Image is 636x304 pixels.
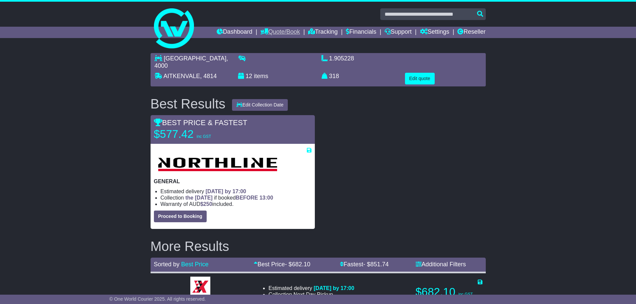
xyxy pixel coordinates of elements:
[457,27,485,38] a: Reseller
[147,96,229,111] div: Best Results
[185,195,273,201] span: if booked
[420,27,449,38] a: Settings
[416,285,482,299] p: $682.10
[161,195,311,201] li: Collection
[268,285,354,291] li: Estimated delivery
[151,239,486,254] h2: More Results
[197,134,211,139] span: inc GST
[200,73,217,79] span: , 4814
[164,55,226,62] span: [GEOGRAPHIC_DATA]
[154,211,207,222] button: Proceed to Booking
[329,55,354,62] span: 1.905228
[458,292,473,297] span: inc GST
[236,195,258,201] span: BEFORE
[260,27,300,38] a: Quote/Book
[164,73,200,79] span: AITKENVALE
[254,261,310,268] a: Best Price- $682.10
[416,261,466,268] a: Additional Filters
[181,261,209,268] a: Best Price
[190,277,210,297] img: Border Express: Express Bulk Service
[154,261,180,268] span: Sorted by
[285,261,310,268] span: - $
[206,189,246,194] span: [DATE] by 17:00
[246,73,252,79] span: 12
[308,27,338,38] a: Tracking
[203,201,212,207] span: 250
[232,99,288,111] button: Edit Collection Date
[259,195,273,201] span: 13:00
[385,27,412,38] a: Support
[161,201,311,207] li: Warranty of AUD included.
[405,73,435,84] button: Edit quote
[185,195,212,201] span: the [DATE]
[110,296,206,302] span: © One World Courier 2025. All rights reserved.
[292,261,310,268] span: 682.10
[161,188,311,195] li: Estimated delivery
[268,291,354,298] li: Collection
[254,73,268,79] span: items
[329,73,339,79] span: 318
[154,154,281,175] img: Northline Distribution: GENERAL
[340,261,389,268] a: Fastest- $851.74
[217,27,252,38] a: Dashboard
[155,55,228,69] span: , 4000
[154,178,311,185] p: GENERAL
[370,261,389,268] span: 851.74
[154,127,237,141] p: $577.42
[314,285,355,291] span: [DATE] by 17:00
[293,292,333,297] span: Next Day Pickup
[363,261,389,268] span: - $
[346,27,376,38] a: Financials
[154,118,247,127] span: BEST PRICE & FASTEST
[200,201,212,207] span: $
